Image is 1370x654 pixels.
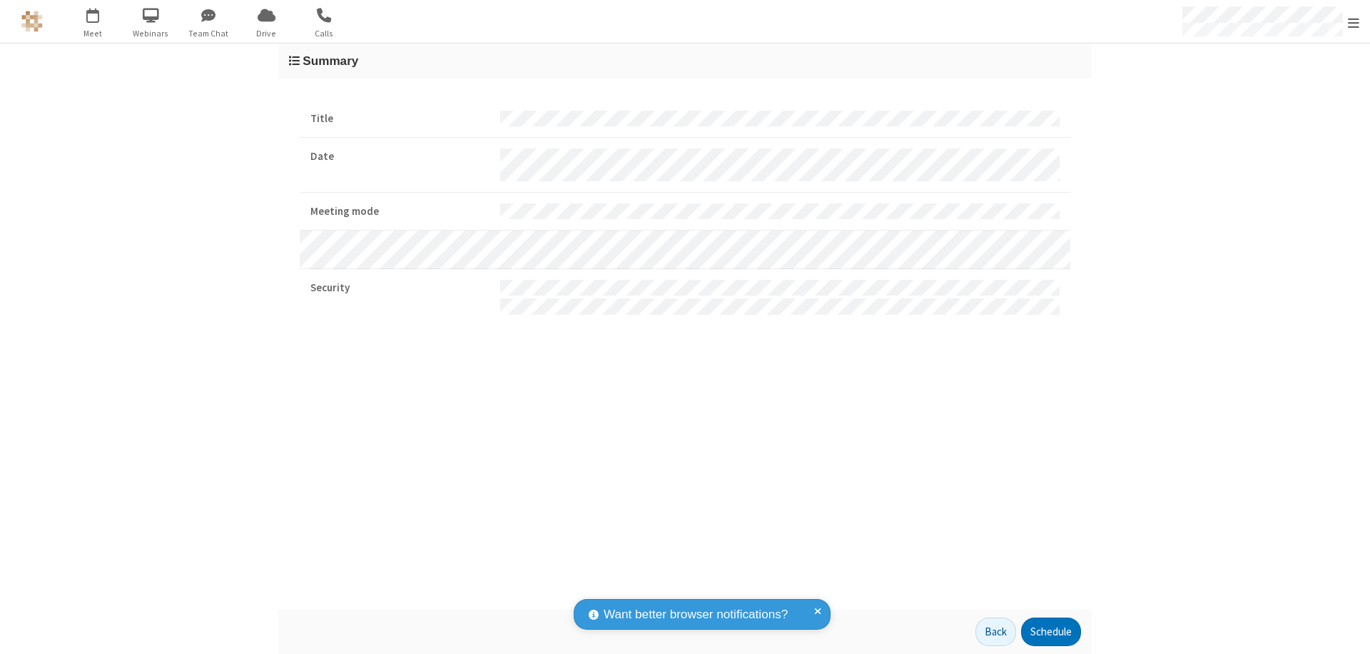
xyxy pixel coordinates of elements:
strong: Security [310,280,489,296]
span: Calls [298,27,351,40]
span: Want better browser notifications? [604,605,788,624]
span: Summary [303,54,358,68]
span: Drive [240,27,293,40]
span: Meet [66,27,120,40]
strong: Title [310,111,489,127]
strong: Meeting mode [310,203,489,220]
span: Webinars [124,27,178,40]
img: QA Selenium DO NOT DELETE OR CHANGE [21,11,43,32]
strong: Date [310,149,489,165]
button: Schedule [1021,618,1081,646]
span: Team Chat [182,27,235,40]
button: Back [975,618,1016,646]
